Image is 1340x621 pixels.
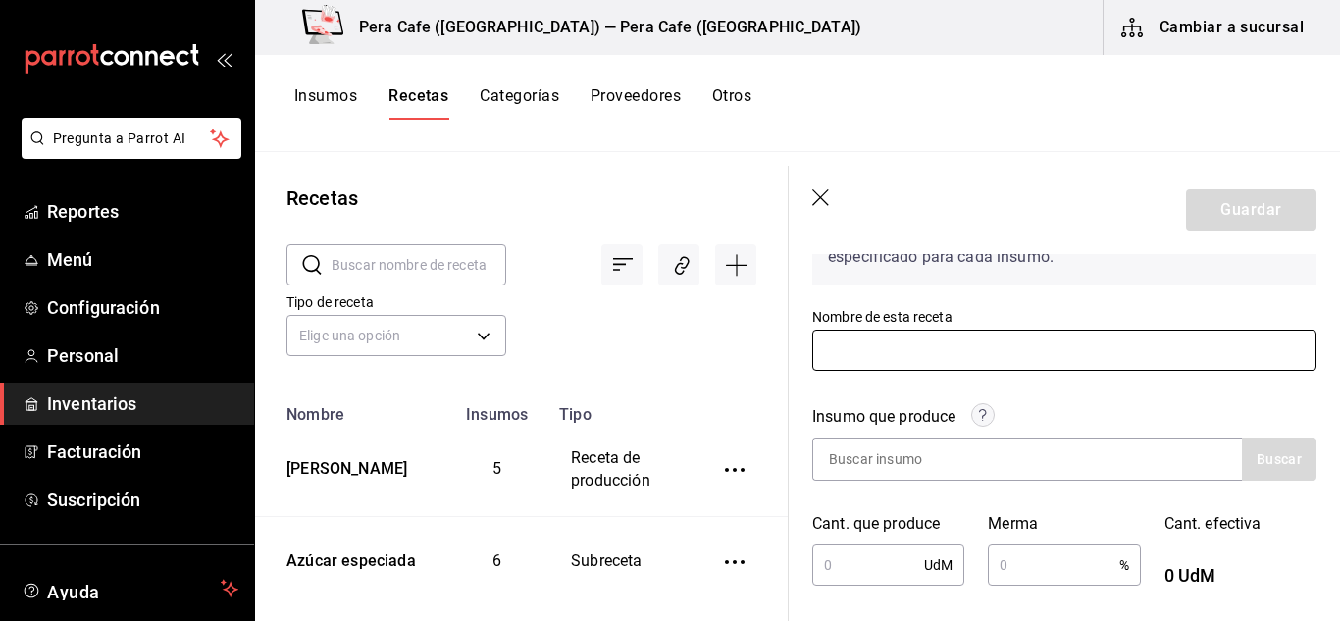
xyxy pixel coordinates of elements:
[712,86,751,120] button: Otros
[591,86,681,120] button: Proveedores
[812,545,924,585] input: 0
[286,315,506,356] div: Elige una opción
[255,393,446,424] th: Nombre
[547,393,690,424] th: Tipo
[813,439,1009,480] input: Buscar insumo
[492,551,501,570] span: 6
[47,342,238,369] span: Personal
[216,51,232,67] button: open_drawer_menu
[812,512,964,536] div: Cant. que produce
[279,543,416,573] div: Azúcar especiada
[343,16,861,39] h3: Pera Cafe ([GEOGRAPHIC_DATA]) — Pera Cafe ([GEOGRAPHIC_DATA])
[332,245,506,285] input: Buscar nombre de receta
[658,244,699,285] div: Asociar recetas
[47,294,238,321] span: Configuración
[388,86,448,120] button: Recetas
[14,142,241,163] a: Pregunta a Parrot AI
[53,129,211,149] span: Pregunta a Parrot AI
[47,198,238,225] span: Reportes
[988,545,1118,585] input: 0
[47,390,238,417] span: Inventarios
[47,577,213,600] span: Ayuda
[492,459,501,478] span: 5
[47,487,238,513] span: Suscripción
[446,393,547,424] th: Insumos
[601,244,643,285] div: Ordenar por
[988,512,1140,536] div: Merma
[547,424,690,516] td: Receta de producción
[286,183,358,213] div: Recetas
[988,544,1140,586] div: %
[715,244,756,285] div: Agregar receta
[547,516,690,607] td: Subreceta
[294,86,751,120] div: navigation tabs
[22,118,241,159] button: Pregunta a Parrot AI
[1164,512,1316,536] div: Cant. efectiva
[1164,565,1216,586] span: 0 UdM
[812,310,1316,324] label: Nombre de esta receta
[812,405,955,429] div: Insumo que produce
[294,86,357,120] button: Insumos
[812,544,964,586] div: UdM
[47,439,238,465] span: Facturación
[47,246,238,273] span: Menú
[480,86,559,120] button: Categorías
[286,295,506,309] label: Tipo de receta
[279,450,407,481] div: [PERSON_NAME]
